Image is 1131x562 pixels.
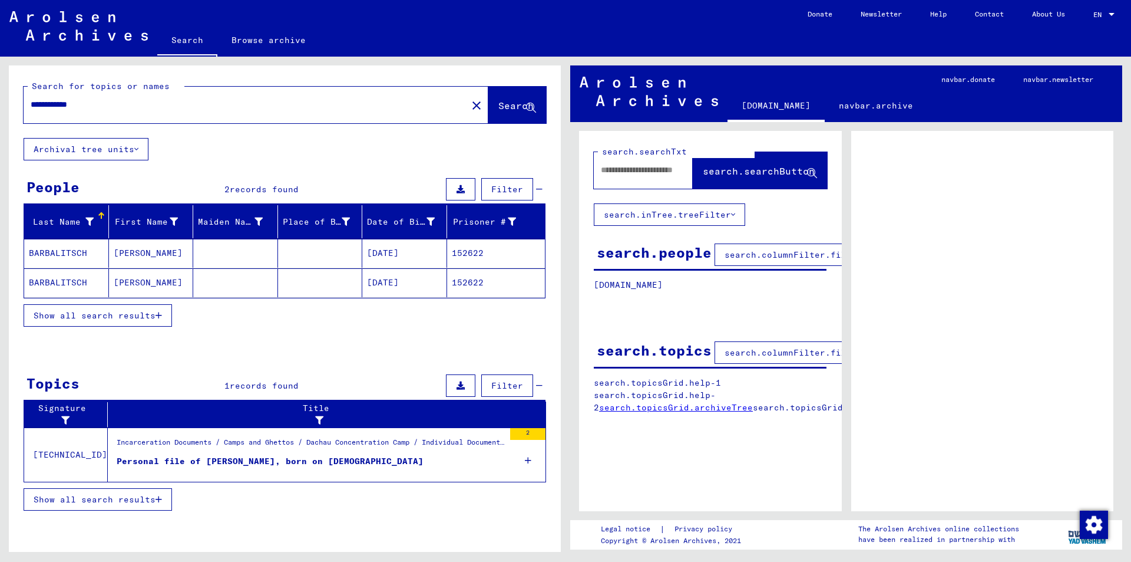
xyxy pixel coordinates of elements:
[601,523,746,535] div: |
[9,11,148,41] img: Arolsen_neg.svg
[469,98,484,113] mat-icon: close
[1093,11,1106,19] span: EN
[1009,65,1107,94] a: navbar.newsletter
[29,216,94,228] div: Last Name
[715,244,872,266] button: search.columnFilter.filter
[283,216,350,228] div: Place of Birth
[278,205,363,238] mat-header-cell: Place of Birth
[34,310,156,321] span: Show all search results
[727,91,825,122] a: [DOMAIN_NAME]
[24,304,172,327] button: Show all search results
[224,184,230,195] span: 2
[283,212,365,231] div: Place of Birth
[725,249,862,260] span: search.columnFilter.filter
[230,380,299,391] span: records found
[465,93,488,117] button: Clear
[113,402,522,427] div: Title
[32,81,170,91] mat-label: Search for topics or names
[109,239,194,268] mat-cell: [PERSON_NAME]
[198,212,277,231] div: Maiden Name
[725,347,862,358] span: search.columnFilter.filter
[597,340,712,361] div: search.topics
[580,77,718,106] img: Arolsen_neg.svg
[488,87,546,123] button: Search
[703,165,815,177] span: search.searchButton
[29,402,110,427] div: Signature
[24,138,148,160] button: Archival tree units
[113,402,534,427] div: Title
[452,212,531,231] div: Prisoner #
[362,268,447,297] mat-cell: [DATE]
[665,523,746,535] a: Privacy policy
[510,428,545,440] div: 2
[602,146,687,157] mat-label: search.searchTxt
[34,494,156,505] span: Show all search results
[157,26,217,57] a: Search
[109,268,194,297] mat-cell: [PERSON_NAME]
[594,203,745,226] button: search.inTree.treeFilter
[594,377,827,414] p: search.topicsGrid.help-1 search.topicsGrid.help-2 search.topicsGrid.manually.
[117,455,424,468] div: Personal file of [PERSON_NAME], born on [DEMOGRAPHIC_DATA]
[114,212,193,231] div: First Name
[447,205,545,238] mat-header-cell: Prisoner #
[597,242,712,263] div: search.people
[491,380,523,391] span: Filter
[498,100,534,111] span: Search
[927,65,1009,94] a: navbar.donate
[693,152,827,189] button: search.searchButton
[27,373,80,394] div: Topics
[198,216,263,228] div: Maiden Name
[447,239,545,268] mat-cell: 152622
[1066,520,1110,549] img: yv_logo.png
[24,239,109,268] mat-cell: BARBALITSCH
[825,91,927,120] a: navbar.archive
[481,178,533,201] button: Filter
[481,374,533,397] button: Filter
[367,212,449,231] div: Date of Birth
[109,205,194,238] mat-header-cell: First Name
[193,205,278,238] mat-header-cell: Maiden Name
[362,205,447,238] mat-header-cell: Date of Birth
[594,279,826,291] p: [DOMAIN_NAME]
[858,534,1019,545] p: have been realized in partnership with
[29,402,98,427] div: Signature
[447,268,545,297] mat-cell: 152622
[491,184,523,195] span: Filter
[1080,511,1108,539] img: Change consent
[117,437,504,453] div: Incarceration Documents / Camps and Ghettos / Dachau Concentration Camp / Individual Documents [G...
[27,176,80,198] div: People
[29,212,108,231] div: Last Name
[217,26,320,54] a: Browse archive
[599,402,753,413] a: search.topicsGrid.archiveTree
[367,216,435,228] div: Date of Birth
[114,216,178,228] div: First Name
[452,216,517,228] div: Prisoner #
[715,341,872,364] button: search.columnFilter.filter
[230,184,299,195] span: records found
[224,380,230,391] span: 1
[601,523,660,535] a: Legal notice
[362,239,447,268] mat-cell: [DATE]
[24,268,109,297] mat-cell: BARBALITSCH
[24,488,172,511] button: Show all search results
[601,535,746,546] p: Copyright © Arolsen Archives, 2021
[858,524,1019,534] p: The Arolsen Archives online collections
[24,428,108,482] td: [TECHNICAL_ID]
[24,205,109,238] mat-header-cell: Last Name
